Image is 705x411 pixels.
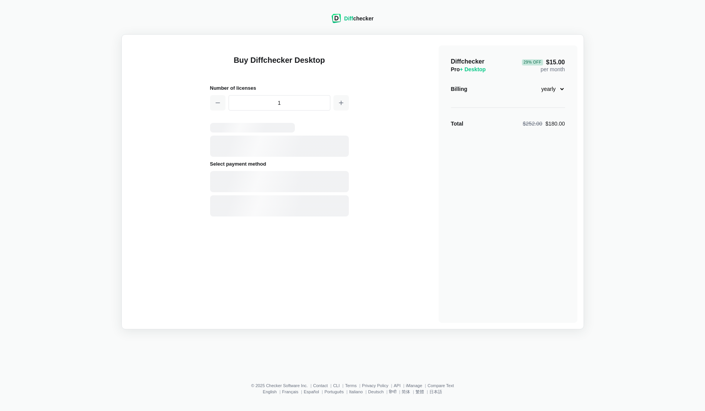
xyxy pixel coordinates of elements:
img: Diffchecker logo [331,14,341,23]
a: CLI [333,383,340,388]
a: हिन्दी [389,389,396,394]
a: 简体 [402,389,410,394]
a: Compare Text [427,383,454,388]
span: $15.00 [522,59,565,65]
a: Português [325,389,344,394]
input: 1 [229,95,330,111]
span: Pro [451,66,486,72]
a: Privacy Policy [362,383,388,388]
a: Terms [345,383,357,388]
a: 日本語 [429,389,442,394]
span: Diff [344,15,353,22]
a: Español [304,389,319,394]
div: Billing [451,85,468,93]
span: + Desktop [460,66,486,72]
a: Deutsch [368,389,384,394]
h2: Number of licenses [210,84,349,92]
a: Français [282,389,298,394]
a: 繁體 [416,389,424,394]
div: per month [522,58,565,73]
strong: Total [451,121,463,127]
a: iManage [406,383,422,388]
div: checker [344,15,374,22]
a: Italiano [349,389,363,394]
span: $252.00 [523,121,542,127]
a: English [263,389,277,394]
a: Diffchecker logoDiffchecker [331,18,374,24]
li: © 2025 Checker Software Inc. [251,383,313,388]
a: Contact [313,383,328,388]
h1: Buy Diffchecker Desktop [210,55,349,75]
div: 29 % Off [522,59,543,65]
div: $180.00 [523,120,565,127]
a: API [394,383,400,388]
h2: Select payment method [210,160,349,168]
span: Diffchecker [451,58,485,65]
